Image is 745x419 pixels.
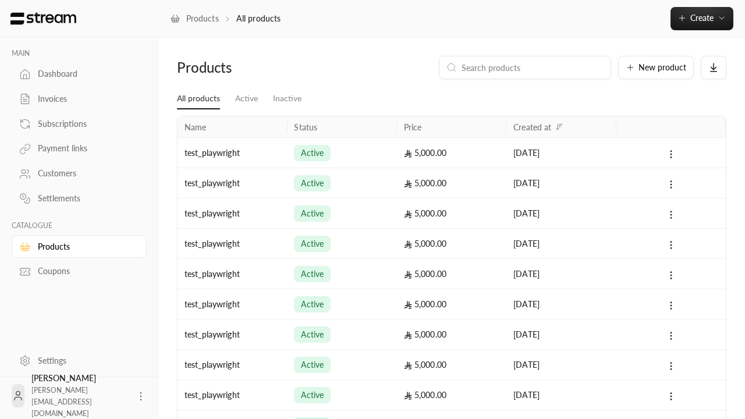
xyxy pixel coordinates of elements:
[301,177,324,189] span: active
[12,235,147,258] a: Products
[12,187,147,210] a: Settlements
[404,299,446,309] span: 5,000.00
[513,259,609,289] div: [DATE]
[38,93,132,105] div: Invoices
[513,229,609,258] div: [DATE]
[404,269,446,279] span: 5,000.00
[38,193,132,204] div: Settlements
[301,147,324,159] span: active
[185,259,280,289] div: test_playwright
[38,68,132,80] div: Dashboard
[552,120,566,134] button: Sort
[185,350,280,379] div: test_playwright
[513,319,609,349] div: [DATE]
[301,359,324,371] span: active
[404,390,446,400] span: 5,000.00
[185,380,280,410] div: test_playwright
[31,386,92,418] span: [PERSON_NAME][EMAIL_ADDRESS][DOMAIN_NAME]
[638,63,686,72] span: New product
[31,372,128,419] div: [PERSON_NAME]
[404,239,446,248] span: 5,000.00
[12,137,147,160] a: Payment links
[9,12,77,25] img: Logo
[513,289,609,319] div: [DATE]
[404,178,446,188] span: 5,000.00
[690,13,714,23] span: Create
[670,7,733,30] button: Create
[513,350,609,379] div: [DATE]
[301,389,324,401] span: active
[404,148,446,158] span: 5,000.00
[185,122,207,132] div: Name
[462,61,604,74] input: Search products
[177,58,259,77] div: Products
[404,208,446,218] span: 5,000.00
[404,122,422,132] div: Price
[513,138,609,168] div: [DATE]
[513,198,609,228] div: [DATE]
[12,260,147,283] a: Coupons
[38,168,132,179] div: Customers
[404,360,446,370] span: 5,000.00
[170,13,219,24] a: Products
[301,329,324,340] span: active
[185,319,280,349] div: test_playwright
[294,122,317,132] div: Status
[12,221,147,230] p: CATALOGUE
[185,168,280,198] div: test_playwright
[513,122,551,132] div: Created at
[235,88,258,109] a: Active
[513,168,609,198] div: [DATE]
[12,162,147,185] a: Customers
[185,289,280,319] div: test_playwright
[12,49,147,58] p: MAIN
[170,13,281,24] nav: breadcrumb
[513,380,609,410] div: [DATE]
[38,118,132,130] div: Subscriptions
[236,13,281,24] p: All products
[12,63,147,86] a: Dashboard
[185,198,280,228] div: test_playwright
[618,56,694,79] button: New product
[273,88,301,109] a: Inactive
[12,88,147,111] a: Invoices
[38,241,132,253] div: Products
[301,208,324,219] span: active
[404,329,446,339] span: 5,000.00
[38,265,132,277] div: Coupons
[301,299,324,310] span: active
[38,143,132,154] div: Payment links
[177,88,220,109] a: All products
[185,229,280,258] div: test_playwright
[301,268,324,280] span: active
[12,349,147,372] a: Settings
[12,112,147,135] a: Subscriptions
[185,138,280,168] div: test_playwright
[301,238,324,250] span: active
[38,355,132,367] div: Settings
